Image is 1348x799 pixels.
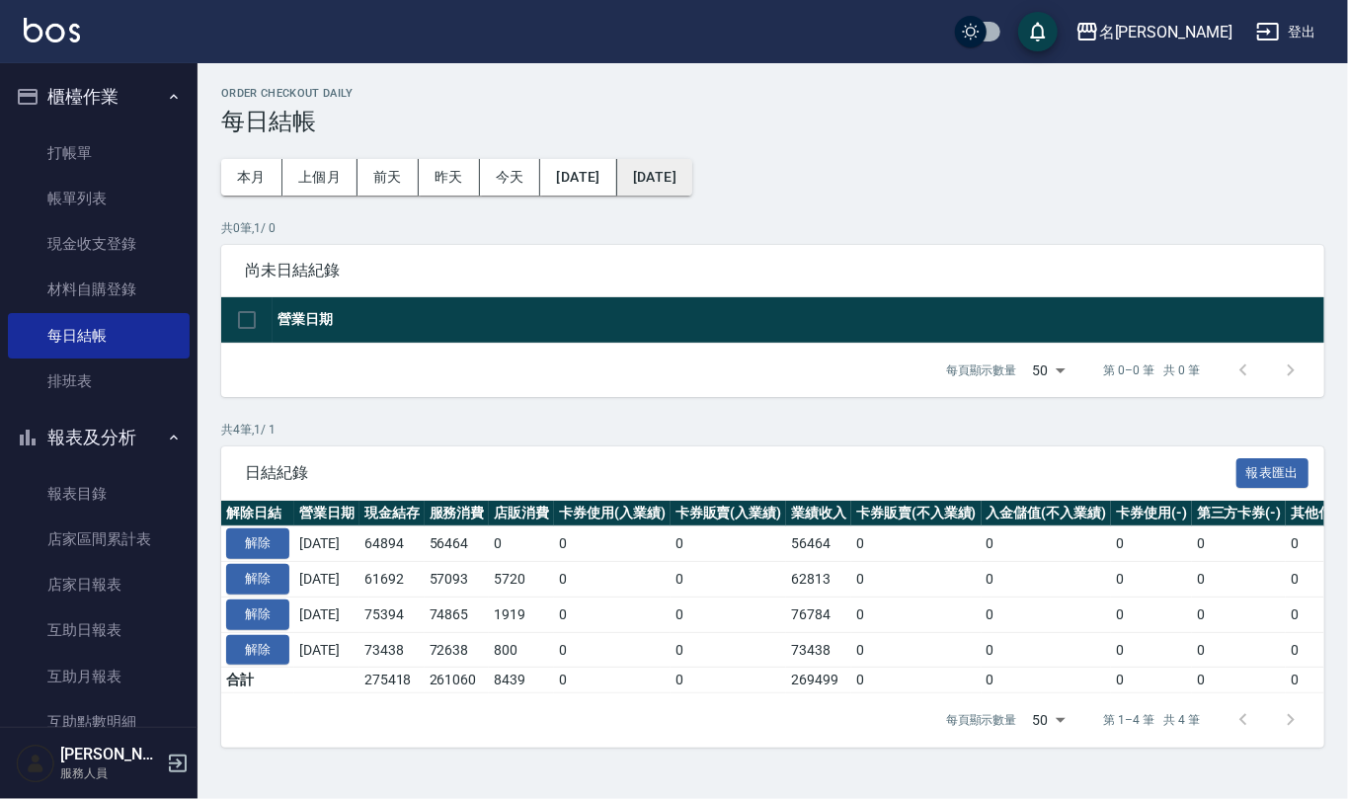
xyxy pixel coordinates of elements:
[540,159,616,196] button: [DATE]
[1018,12,1058,51] button: save
[671,501,787,526] th: 卡券販賣(入業績)
[60,745,161,764] h5: [PERSON_NAME]
[294,501,359,526] th: 營業日期
[786,562,851,598] td: 62813
[554,668,671,693] td: 0
[273,297,1324,344] th: 營業日期
[226,528,289,559] button: 解除
[1192,501,1287,526] th: 第三方卡券(-)
[1192,526,1287,562] td: 0
[1025,344,1072,397] div: 50
[489,526,554,562] td: 0
[8,176,190,221] a: 帳單列表
[982,562,1112,598] td: 0
[671,668,787,693] td: 0
[851,501,982,526] th: 卡券販賣(不入業績)
[1104,711,1200,729] p: 第 1–4 筆 共 4 筆
[554,597,671,632] td: 0
[221,421,1324,439] p: 共 4 筆, 1 / 1
[8,313,190,359] a: 每日結帳
[554,501,671,526] th: 卡券使用(入業績)
[1236,462,1309,481] a: 報表匯出
[359,501,425,526] th: 現金結存
[8,71,190,122] button: 櫃檯作業
[786,526,851,562] td: 56464
[851,632,982,668] td: 0
[8,412,190,463] button: 報表及分析
[946,711,1017,729] p: 每頁顯示數量
[226,599,289,630] button: 解除
[245,463,1236,483] span: 日結紀錄
[359,526,425,562] td: 64894
[294,562,359,598] td: [DATE]
[1099,20,1232,44] div: 名[PERSON_NAME]
[1025,693,1072,747] div: 50
[8,699,190,745] a: 互助點數明細
[1068,12,1240,52] button: 名[PERSON_NAME]
[8,654,190,699] a: 互助月報表
[221,108,1324,135] h3: 每日結帳
[226,564,289,595] button: 解除
[8,267,190,312] a: 材料自購登錄
[851,668,982,693] td: 0
[16,744,55,783] img: Person
[489,668,554,693] td: 8439
[554,526,671,562] td: 0
[671,632,787,668] td: 0
[1192,597,1287,632] td: 0
[982,526,1112,562] td: 0
[419,159,480,196] button: 昨天
[221,219,1324,237] p: 共 0 筆, 1 / 0
[982,668,1112,693] td: 0
[226,635,289,666] button: 解除
[8,607,190,653] a: 互助日報表
[1111,668,1192,693] td: 0
[554,562,671,598] td: 0
[425,526,490,562] td: 56464
[786,632,851,668] td: 73438
[1111,597,1192,632] td: 0
[1236,458,1309,489] button: 報表匯出
[946,361,1017,379] p: 每頁顯示數量
[8,517,190,562] a: 店家區間累計表
[221,501,294,526] th: 解除日結
[982,632,1112,668] td: 0
[982,597,1112,632] td: 0
[982,501,1112,526] th: 入金儲值(不入業績)
[851,597,982,632] td: 0
[294,597,359,632] td: [DATE]
[60,764,161,782] p: 服務人員
[425,632,490,668] td: 72638
[24,18,80,42] img: Logo
[671,597,787,632] td: 0
[425,562,490,598] td: 57093
[425,668,490,693] td: 261060
[489,632,554,668] td: 800
[8,471,190,517] a: 報表目錄
[221,87,1324,100] h2: Order checkout daily
[851,562,982,598] td: 0
[786,597,851,632] td: 76784
[8,359,190,404] a: 排班表
[1192,668,1287,693] td: 0
[425,597,490,632] td: 74865
[221,159,282,196] button: 本月
[489,562,554,598] td: 5720
[1248,14,1324,50] button: 登出
[8,221,190,267] a: 現金收支登錄
[786,668,851,693] td: 269499
[8,562,190,607] a: 店家日報表
[359,597,425,632] td: 75394
[786,501,851,526] th: 業績收入
[1192,632,1287,668] td: 0
[8,130,190,176] a: 打帳單
[554,632,671,668] td: 0
[671,526,787,562] td: 0
[480,159,541,196] button: 今天
[359,562,425,598] td: 61692
[1111,562,1192,598] td: 0
[1104,361,1200,379] p: 第 0–0 筆 共 0 筆
[617,159,692,196] button: [DATE]
[489,501,554,526] th: 店販消費
[851,526,982,562] td: 0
